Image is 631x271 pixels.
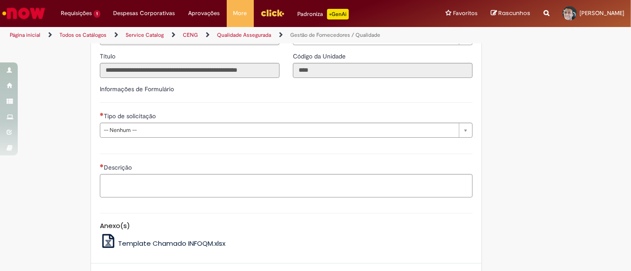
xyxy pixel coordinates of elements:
[293,52,347,60] span: Somente leitura - Código da Unidade
[100,112,104,116] span: Necessários
[260,6,284,19] img: click_logo_yellow_360x200.png
[233,9,247,18] span: More
[104,123,454,137] span: -- Nenhum --
[104,163,134,171] span: Descrição
[100,174,473,197] textarea: Descrição
[100,222,473,230] h5: Anexo(s)
[298,9,349,19] div: Padroniza
[100,52,117,61] label: Somente leitura - Título
[580,9,624,17] span: [PERSON_NAME]
[491,9,530,18] a: Rascunhos
[10,31,40,39] a: Página inicial
[100,164,104,167] span: Necessários
[94,10,100,18] span: 1
[293,52,347,61] label: Somente leitura - Código da Unidade
[100,239,226,248] a: Template Chamado INFOQM.xlsx
[453,9,477,18] span: Favoritos
[293,63,473,78] input: Código da Unidade
[498,9,530,17] span: Rascunhos
[118,239,225,248] span: Template Chamado INFOQM.xlsx
[7,27,414,43] ul: Trilhas de página
[126,31,164,39] a: Service Catalog
[189,9,220,18] span: Aprovações
[217,31,271,39] a: Qualidade Assegurada
[100,85,174,93] label: Informações de Formulário
[1,4,47,22] img: ServiceNow
[59,31,106,39] a: Todos os Catálogos
[100,63,280,78] input: Título
[327,9,349,19] p: +GenAi
[114,9,175,18] span: Despesas Corporativas
[104,112,158,120] span: Tipo de solicitação
[61,9,92,18] span: Requisições
[100,52,117,60] span: Somente leitura - Título
[290,31,380,39] a: Gestão de Fornecedores / Qualidade
[183,31,198,39] a: CENG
